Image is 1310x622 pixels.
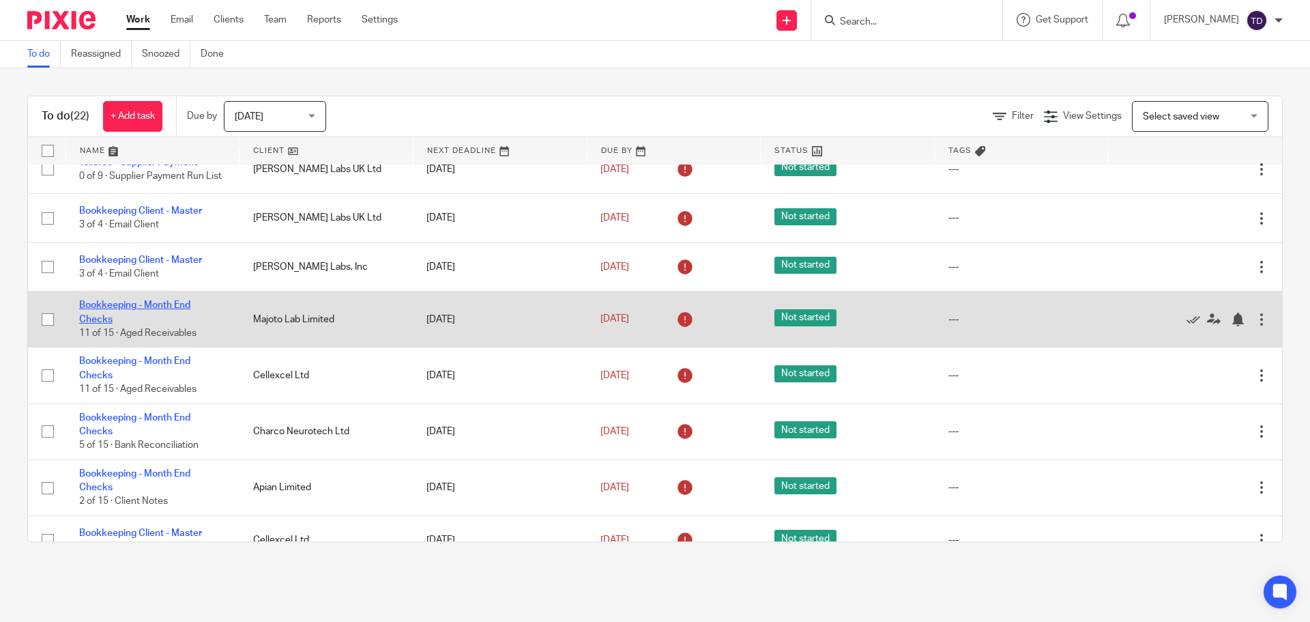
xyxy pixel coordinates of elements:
td: [PERSON_NAME] Labs UK Ltd [239,194,413,242]
span: [DATE] [600,315,629,324]
span: Not started [774,530,836,547]
a: Clients [214,13,244,27]
span: [DATE] [600,483,629,492]
a: Team [264,13,287,27]
span: 3 of 4 · Email Client [79,221,159,230]
span: [DATE] [600,427,629,436]
div: --- [948,425,1095,438]
a: Mark as done [1187,313,1207,326]
span: Get Support [1036,15,1088,25]
span: Not started [774,421,836,438]
span: Tags [948,147,972,154]
span: [DATE] [600,213,629,223]
div: --- [948,533,1095,547]
td: [PERSON_NAME] Labs, Inc [239,242,413,291]
a: Snoozed [142,41,190,68]
td: [DATE] [413,516,587,565]
td: Cellexcel Ltd [239,348,413,404]
a: Bookkeeping Client - Master [79,528,202,538]
a: + Add task [103,101,162,132]
td: [DATE] [413,348,587,404]
a: Bookkeeping - Month End Checks [79,469,190,492]
td: Cellexcel Ltd [239,516,413,565]
span: [DATE] [235,112,263,122]
span: (22) [70,111,89,122]
div: --- [948,211,1095,225]
span: Not started [774,309,836,326]
td: [PERSON_NAME] Labs UK Ltd [239,145,413,193]
td: [DATE] [413,242,587,291]
a: Bookkeeping Client - Master [79,255,202,265]
td: [DATE] [413,404,587,460]
div: --- [948,313,1095,326]
img: Pixie [27,11,96,29]
td: [DATE] [413,194,587,242]
img: svg%3E [1246,10,1268,31]
div: --- [948,369,1095,382]
span: 0 of 9 · Supplier Payment Run List [79,171,222,181]
span: Not started [774,208,836,225]
span: Not started [774,257,836,274]
span: 5 of 15 · Bank Reconciliation [79,440,199,450]
span: 3 of 4 · Email Client [79,269,159,279]
span: Not started [774,365,836,382]
td: Charco Neurotech Ltd [239,404,413,460]
a: Email [171,13,193,27]
p: Due by [187,109,217,123]
span: Select saved view [1143,112,1219,122]
a: Bookkeeping Client - Master [79,206,202,216]
td: [DATE] [413,145,587,193]
span: [DATE] [600,535,629,545]
td: Apian Limited [239,460,413,515]
a: Bookkeeping - Month End Checks [79,413,190,436]
span: Not started [774,159,836,176]
div: --- [948,162,1095,176]
div: --- [948,481,1095,494]
a: Bookkeeping - Month End Checks [79,300,190,324]
div: --- [948,260,1095,274]
span: 2 of 15 · Client Notes [79,497,168,507]
span: 11 of 15 · Aged Receivables [79,384,196,394]
a: To do [27,41,61,68]
span: 11 of 15 · Aged Receivables [79,328,196,338]
td: [DATE] [413,460,587,515]
h1: To do [42,109,89,124]
a: Work [126,13,150,27]
a: Settings [362,13,398,27]
a: Bookkeeping - Month End Checks [79,356,190,380]
a: Done [201,41,234,68]
td: [DATE] [413,292,587,348]
p: [PERSON_NAME] [1164,13,1239,27]
span: [DATE] [600,262,629,272]
a: Reassigned [71,41,132,68]
span: [DATE] [600,371,629,380]
span: View Settings [1063,111,1122,121]
input: Search [839,16,961,29]
span: Not started [774,477,836,494]
span: [DATE] [600,165,629,174]
a: Reports [307,13,341,27]
a: Telleroo - Supplier Payment [79,158,197,167]
td: Majoto Lab Limited [239,292,413,348]
span: Filter [1012,111,1034,121]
